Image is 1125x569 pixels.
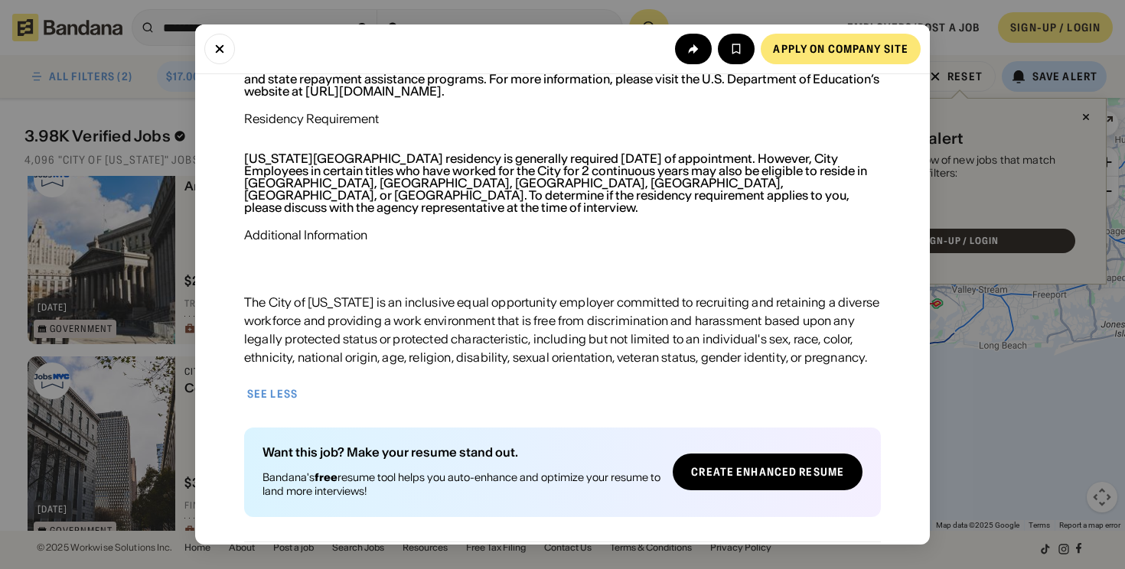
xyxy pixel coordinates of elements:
[244,226,367,244] div: Additional Information
[247,389,298,399] div: See less
[244,109,379,128] div: Residency Requirement
[262,446,660,458] div: Want this job? Make your resume stand out.
[691,467,844,477] div: Create Enhanced Resume
[262,470,660,498] div: Bandana's resume tool helps you auto-enhance and optimize your resume to land more interviews!
[773,44,908,54] div: Apply on company site
[315,470,337,484] b: free
[204,34,235,64] button: Close
[244,293,881,366] div: The City of [US_STATE] is an inclusive equal opportunity employer committed to recruiting and ret...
